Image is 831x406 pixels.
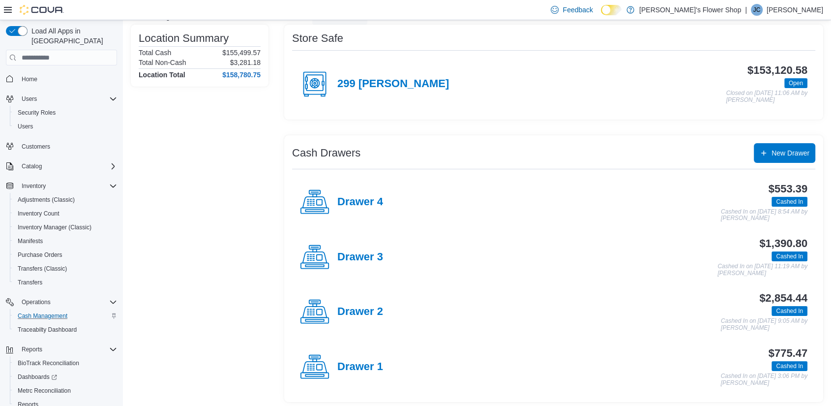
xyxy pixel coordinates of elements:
[292,32,343,44] h3: Store Safe
[337,196,383,209] h4: Drawer 4
[14,324,81,336] a: Traceabilty Dashboard
[10,234,121,248] button: Manifests
[10,276,121,289] button: Transfers
[18,140,117,153] span: Customers
[14,357,117,369] span: BioTrack Reconciliation
[747,64,807,76] h3: $153,120.58
[14,310,117,322] span: Cash Management
[14,310,71,322] a: Cash Management
[2,179,121,193] button: Inventory
[18,387,71,395] span: Metrc Reconciliation
[28,26,117,46] span: Load All Apps in [GEOGRAPHIC_DATA]
[776,362,803,371] span: Cashed In
[18,326,77,334] span: Traceabilty Dashboard
[18,223,91,231] span: Inventory Manager (Classic)
[18,373,57,381] span: Dashboards
[14,277,117,288] span: Transfers
[14,121,37,132] a: Users
[18,109,56,117] span: Security Roles
[776,307,803,315] span: Cashed In
[222,49,261,57] p: $155,499.57
[14,221,117,233] span: Inventory Manager (Classic)
[772,361,807,371] span: Cashed In
[18,123,33,130] span: Users
[751,4,763,16] div: Jesse Carmo
[14,235,117,247] span: Manifests
[337,251,383,264] h4: Drawer 3
[14,208,63,219] a: Inventory Count
[22,298,51,306] span: Operations
[337,78,449,91] h4: 299 [PERSON_NAME]
[10,356,121,370] button: BioTrack Reconciliation
[776,197,803,206] span: Cashed In
[22,345,42,353] span: Reports
[18,359,79,367] span: BioTrack Reconciliation
[14,107,117,119] span: Security Roles
[2,139,121,154] button: Customers
[10,207,121,220] button: Inventory Count
[726,90,807,103] p: Closed on [DATE] 11:06 AM by [PERSON_NAME]
[720,373,807,386] p: Cashed In on [DATE] 3:06 PM by [PERSON_NAME]
[2,159,121,173] button: Catalog
[18,180,50,192] button: Inventory
[721,318,807,331] p: Cashed In on [DATE] 9:05 AM by [PERSON_NAME]
[18,265,67,273] span: Transfers (Classic)
[754,143,815,163] button: New Drawer
[14,194,117,206] span: Adjustments (Classic)
[20,5,64,15] img: Cova
[22,143,50,151] span: Customers
[337,306,383,318] h4: Drawer 2
[230,59,261,66] p: $3,281.18
[18,73,41,85] a: Home
[745,4,747,16] p: |
[14,263,71,275] a: Transfers (Classic)
[18,93,117,105] span: Users
[18,180,117,192] span: Inventory
[2,295,121,309] button: Operations
[601,15,601,16] span: Dark Mode
[2,92,121,106] button: Users
[14,371,117,383] span: Dashboards
[769,183,807,195] h3: $553.39
[14,385,117,397] span: Metrc Reconciliation
[14,277,46,288] a: Transfers
[18,296,117,308] span: Operations
[22,95,37,103] span: Users
[18,237,43,245] span: Manifests
[601,5,622,15] input: Dark Mode
[14,385,75,397] a: Metrc Reconciliation
[10,248,121,262] button: Purchase Orders
[337,361,383,374] h4: Drawer 1
[753,4,761,16] span: JC
[18,196,75,204] span: Adjustments (Classic)
[22,75,37,83] span: Home
[18,160,117,172] span: Catalog
[10,370,121,384] a: Dashboards
[789,79,803,88] span: Open
[18,160,46,172] button: Catalog
[292,147,360,159] h3: Cash Drawers
[2,71,121,86] button: Home
[14,357,83,369] a: BioTrack Reconciliation
[772,306,807,316] span: Cashed In
[18,251,62,259] span: Purchase Orders
[139,32,229,44] h3: Location Summary
[22,182,46,190] span: Inventory
[139,71,185,79] h4: Location Total
[784,78,807,88] span: Open
[639,4,741,16] p: [PERSON_NAME]'s Flower Shop
[776,252,803,261] span: Cashed In
[222,71,261,79] h4: $158,780.75
[10,120,121,133] button: Users
[10,106,121,120] button: Security Roles
[767,4,823,16] p: [PERSON_NAME]
[18,210,59,218] span: Inventory Count
[14,121,117,132] span: Users
[721,209,807,222] p: Cashed In on [DATE] 8:54 AM by [PERSON_NAME]
[14,371,61,383] a: Dashboards
[18,141,54,153] a: Customers
[10,323,121,337] button: Traceabilty Dashboard
[14,263,117,275] span: Transfers (Classic)
[139,49,171,57] h6: Total Cash
[14,194,79,206] a: Adjustments (Classic)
